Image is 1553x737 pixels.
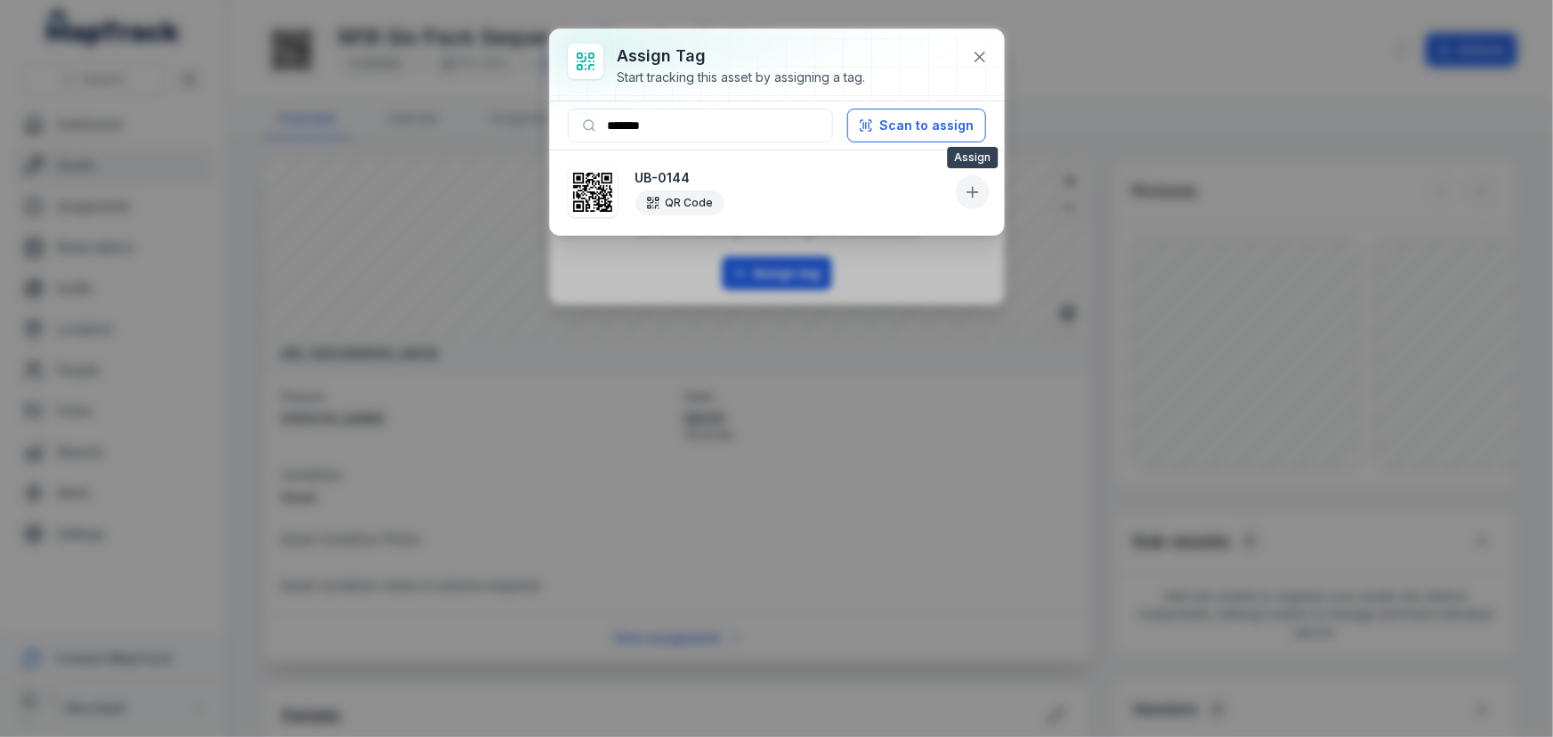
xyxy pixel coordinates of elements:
strong: UB-0144 [635,169,949,187]
div: QR Code [635,190,724,215]
button: Scan to assign [847,109,986,142]
div: Start tracking this asset by assigning a tag. [618,69,866,86]
span: Assign [947,147,998,168]
h3: Assign tag [618,44,866,69]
